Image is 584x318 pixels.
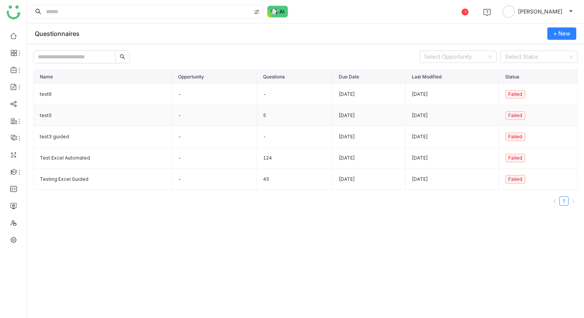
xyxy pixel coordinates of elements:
[34,126,172,148] td: test3 guided
[547,27,576,40] button: + New
[257,84,333,105] td: -
[412,176,492,183] div: [DATE]
[172,169,257,190] td: -
[333,84,406,105] td: [DATE]
[505,90,525,99] nz-tag: Failed
[172,70,257,84] th: Opportunity
[172,126,257,148] td: -
[7,5,20,19] img: logo
[333,148,406,169] td: [DATE]
[505,111,525,120] nz-tag: Failed
[505,133,525,141] nz-tag: Failed
[412,112,492,119] div: [DATE]
[254,9,260,15] img: search-type.svg
[172,105,257,126] td: -
[499,70,578,84] th: Status
[333,70,406,84] th: Due Date
[257,148,333,169] td: 124
[505,175,525,184] nz-tag: Failed
[35,30,80,37] div: Questionnaires
[333,105,406,126] td: [DATE]
[333,126,406,148] td: [DATE]
[483,9,491,16] img: help.svg
[34,70,172,84] th: Name
[412,91,492,98] div: [DATE]
[333,169,406,190] td: [DATE]
[257,126,333,148] td: -
[560,197,568,205] a: 1
[267,6,288,17] img: ask-buddy-normal.svg
[257,105,333,126] td: 5
[412,133,492,141] div: [DATE]
[503,5,515,18] img: avatar
[553,29,570,38] span: + New
[406,70,499,84] th: Last Modified
[462,9,469,15] div: 1
[257,70,333,84] th: Questions
[172,148,257,169] td: -
[257,169,333,190] td: 45
[172,84,257,105] td: -
[550,196,559,206] button: Previous Page
[34,169,172,190] td: Testing Excel Guided
[34,84,172,105] td: test6
[559,196,569,206] li: 1
[34,105,172,126] td: test5
[412,155,492,162] div: [DATE]
[569,196,578,206] button: Next Page
[34,148,172,169] td: Test Excel Automated
[518,7,562,16] span: [PERSON_NAME]
[501,5,575,18] button: [PERSON_NAME]
[505,154,525,162] nz-tag: Failed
